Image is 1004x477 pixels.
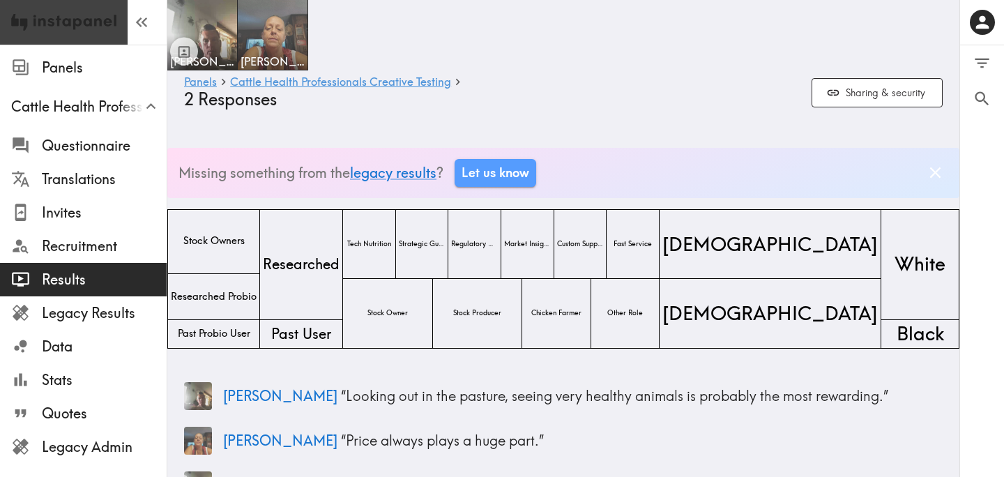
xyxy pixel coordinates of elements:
button: Dismiss banner [922,160,948,185]
a: Cattle Health Professionals Creative Testing [230,76,451,89]
span: [DEMOGRAPHIC_DATA] [660,297,881,329]
span: Results [42,270,167,289]
span: Invites [42,203,167,222]
span: [PERSON_NAME] [223,432,337,449]
a: Panels [184,76,217,89]
span: Researched [260,252,342,278]
span: Translations [42,169,167,189]
p: Missing something from the ? [178,163,443,183]
span: Stock Owner [365,305,411,321]
p: “ Looking out in the pasture, seeing very healthy animals is probably the most rewarding. ” [223,386,943,406]
span: Recruitment [42,236,167,256]
span: Search [973,89,991,108]
span: Stock Producer [450,305,504,321]
button: Filter Responses [960,45,1004,81]
span: Black [894,318,947,350]
span: Past Probio User [175,324,253,344]
span: Legacy Admin [42,437,167,457]
span: Legacy Results [42,303,167,323]
span: Market Insights [501,236,554,252]
button: Toggle between responses and questions [170,38,198,66]
span: Stock Owners [181,232,248,251]
span: White [892,248,948,280]
p: “ Price always plays a huge part. ” [223,431,943,450]
span: Fast Service [611,236,655,252]
span: Quotes [42,404,167,423]
a: Panelist thumbnail[PERSON_NAME] “Looking out in the pasture, seeing very healthy animals is proba... [184,377,943,416]
span: Other Role [604,305,646,321]
span: Custom Support [554,236,607,252]
span: [PERSON_NAME] [223,387,337,404]
img: Panelist thumbnail [184,382,212,410]
span: Cattle Health Professionals Creative Testing [11,97,167,116]
span: [DEMOGRAPHIC_DATA] [660,228,881,260]
button: Search [960,81,1004,116]
button: Sharing & security [812,78,943,108]
span: [PERSON_NAME] [241,54,305,69]
img: Panelist thumbnail [184,427,212,455]
span: Panels [42,58,167,77]
span: Questionnaire [42,136,167,156]
span: Chicken Farmer [528,305,584,321]
span: [PERSON_NAME] [170,54,234,69]
a: Let us know [455,159,536,187]
a: legacy results [350,164,436,181]
span: Strategic Guide [396,236,448,252]
a: Panelist thumbnail[PERSON_NAME] “Price always plays a huge part.” [184,421,943,460]
span: Past User [268,321,334,347]
span: Tech Nutrition [344,236,394,252]
span: Filter Responses [973,54,991,73]
span: Data [42,337,167,356]
span: 2 Responses [184,89,277,109]
span: Stats [42,370,167,390]
span: Regulatory Exp [448,236,501,252]
span: Researched Probio [168,287,259,307]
